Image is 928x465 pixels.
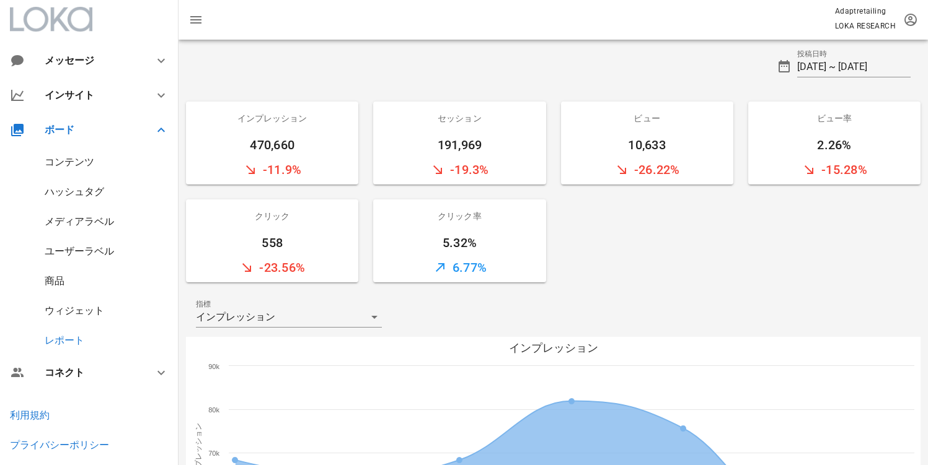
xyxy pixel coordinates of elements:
[45,156,94,168] a: コンテンツ
[186,199,358,233] div: クリック
[45,215,114,227] a: メディアラベル
[45,124,139,136] div: ボード
[208,450,219,457] text: 70k
[373,253,546,282] div: 6.77%
[373,233,546,253] div: 5.32%
[748,155,921,185] div: -15.28%
[10,409,50,421] a: 利用規約
[373,102,546,135] div: セッション
[561,135,733,155] div: 10,633
[196,307,382,327] div: 指標インプレッション
[748,135,921,155] div: 2.26%
[45,334,84,346] a: レポート
[373,199,546,233] div: クリック率
[186,253,358,282] div: -23.56%
[186,135,358,155] div: 470,660
[186,102,358,135] div: インプレッション
[45,245,114,257] a: ユーザーラベル
[561,102,733,135] div: ビュー
[835,5,896,17] p: Adaptretailing
[835,20,896,32] p: LOKA RESEARCH
[10,439,109,451] a: プライバシーポリシー
[561,155,733,185] div: -26.22%
[45,367,139,378] div: コネクト
[208,363,219,370] text: 90k
[208,406,219,414] text: 80k
[509,342,598,354] tspan: インプレッション
[196,311,275,323] div: インプレッション
[186,155,358,185] div: -11.9%
[373,135,546,155] div: 191,969
[45,54,134,66] div: メッセージ
[45,89,139,101] div: インサイト
[748,102,921,135] div: ビュー率
[186,233,358,253] div: 558
[45,186,104,198] a: ハッシュタグ
[373,155,546,185] div: -19.3%
[45,305,104,316] a: ウィジェット
[45,275,64,287] a: 商品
